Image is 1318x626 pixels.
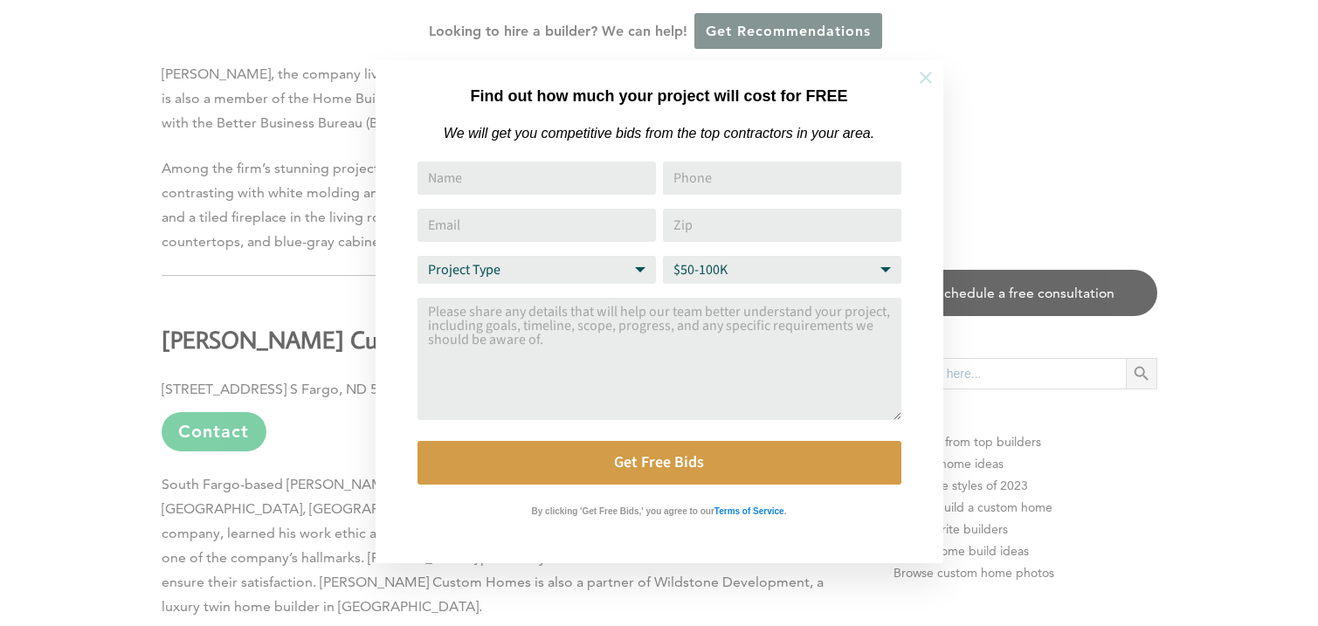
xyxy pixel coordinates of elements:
input: Email Address [417,209,656,242]
strong: By clicking 'Get Free Bids,' you agree to our [532,506,714,516]
em: We will get you competitive bids from the top contractors in your area. [444,126,874,141]
strong: Terms of Service [714,506,784,516]
strong: Find out how much your project will cost for FREE [470,87,847,105]
input: Name [417,162,656,195]
select: Budget Range [663,256,901,284]
textarea: Comment or Message [417,298,901,420]
select: Project Type [417,256,656,284]
input: Phone [663,162,901,195]
a: Terms of Service [714,502,784,517]
button: Close [895,47,956,108]
input: Zip [663,209,901,242]
button: Get Free Bids [417,441,901,485]
strong: . [784,506,787,516]
iframe: Drift Widget Chat Controller [983,500,1297,605]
